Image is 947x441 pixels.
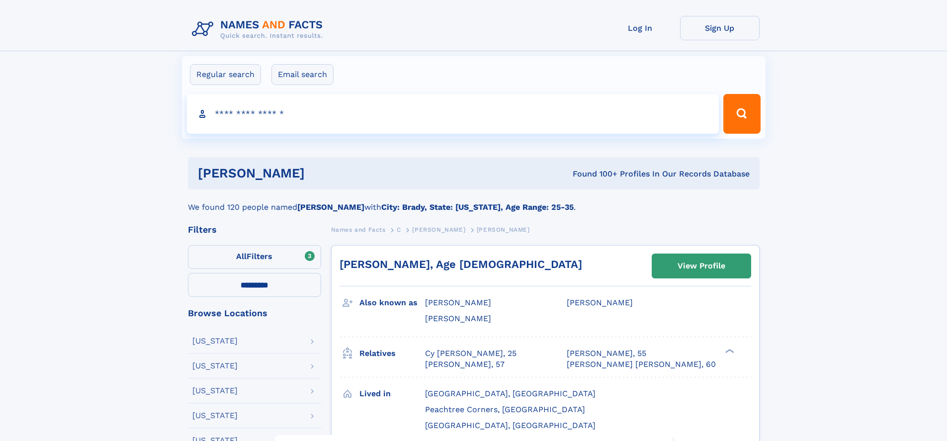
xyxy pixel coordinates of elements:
a: C [397,223,401,236]
div: [US_STATE] [192,412,238,420]
a: Log In [601,16,680,40]
div: Found 100+ Profiles In Our Records Database [438,169,750,179]
h3: Relatives [359,345,425,362]
a: [PERSON_NAME] [412,223,465,236]
div: ❯ [723,348,735,354]
img: Logo Names and Facts [188,16,331,43]
label: Regular search [190,64,261,85]
div: Filters [188,225,321,234]
span: [PERSON_NAME] [477,226,530,233]
div: [US_STATE] [192,362,238,370]
h3: Also known as [359,294,425,311]
div: View Profile [678,255,725,277]
span: [PERSON_NAME] [425,314,491,323]
a: View Profile [652,254,751,278]
a: [PERSON_NAME], 55 [567,348,646,359]
button: Search Button [723,94,760,134]
a: [PERSON_NAME], 57 [425,359,505,370]
div: [US_STATE] [192,387,238,395]
span: C [397,226,401,233]
h1: [PERSON_NAME] [198,167,439,179]
span: [PERSON_NAME] [567,298,633,307]
div: We found 120 people named with . [188,189,760,213]
span: [PERSON_NAME] [425,298,491,307]
a: [PERSON_NAME] [PERSON_NAME], 60 [567,359,716,370]
h3: Lived in [359,385,425,402]
label: Filters [188,245,321,269]
span: All [236,252,247,261]
span: [GEOGRAPHIC_DATA], [GEOGRAPHIC_DATA] [425,421,596,430]
input: search input [187,94,719,134]
a: Cy [PERSON_NAME], 25 [425,348,517,359]
span: [GEOGRAPHIC_DATA], [GEOGRAPHIC_DATA] [425,389,596,398]
div: Browse Locations [188,309,321,318]
a: [PERSON_NAME], Age [DEMOGRAPHIC_DATA] [340,258,582,270]
b: City: Brady, State: [US_STATE], Age Range: 25-35 [381,202,574,212]
span: [PERSON_NAME] [412,226,465,233]
b: [PERSON_NAME] [297,202,364,212]
div: [US_STATE] [192,337,238,345]
a: Names and Facts [331,223,386,236]
label: Email search [271,64,334,85]
a: Sign Up [680,16,760,40]
span: Peachtree Corners, [GEOGRAPHIC_DATA] [425,405,585,414]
